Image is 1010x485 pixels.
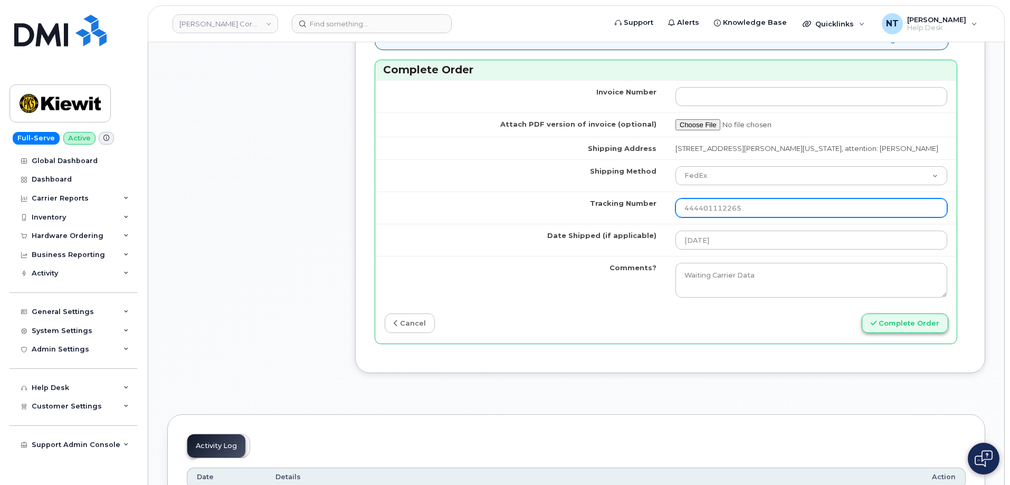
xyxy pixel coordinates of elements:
[666,137,957,160] td: [STREET_ADDRESS][PERSON_NAME][US_STATE], attention: [PERSON_NAME]
[275,472,301,482] span: Details
[292,14,452,33] input: Find something...
[590,166,656,176] label: Shipping Method
[173,14,278,33] a: Kiewit Corporation
[975,450,993,467] img: Open chat
[661,12,707,33] a: Alerts
[607,12,661,33] a: Support
[907,24,966,32] span: Help Desk
[886,17,899,30] span: NT
[907,15,966,24] span: [PERSON_NAME]
[675,263,947,298] textarea: Waiting Carrier Data
[795,13,872,34] div: Quicklinks
[596,87,656,97] label: Invoice Number
[500,119,656,129] label: Attach PDF version of invoice (optional)
[609,263,656,273] label: Comments?
[723,17,787,28] span: Knowledge Base
[677,17,699,28] span: Alerts
[547,231,656,241] label: Date Shipped (if applicable)
[815,20,854,28] span: Quicklinks
[385,313,435,333] a: cancel
[588,144,656,154] label: Shipping Address
[197,472,214,482] span: Date
[874,13,985,34] div: Nicholas Taylor
[383,63,949,77] h3: Complete Order
[707,12,794,33] a: Knowledge Base
[624,17,653,28] span: Support
[590,198,656,208] label: Tracking Number
[862,313,948,333] button: Complete Order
